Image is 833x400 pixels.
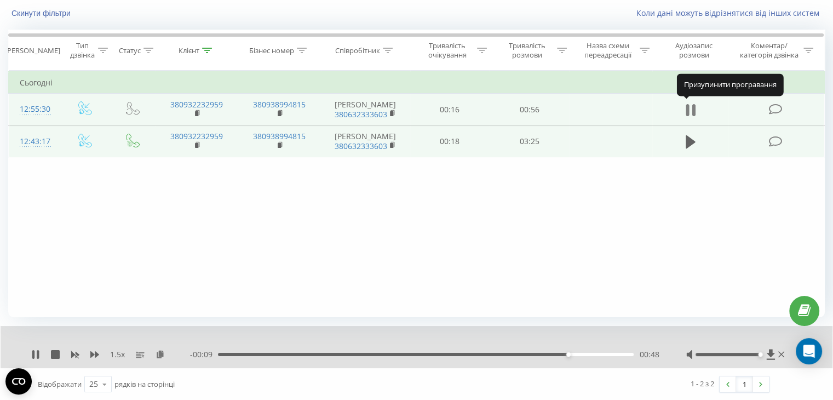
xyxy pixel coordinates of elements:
div: Призупинити програвання [677,74,784,96]
div: Коментар/категорія дзвінка [737,41,801,60]
div: Співробітник [335,46,380,55]
div: Тип дзвінка [69,41,95,60]
span: 1.5 x [110,349,125,360]
span: 00:48 [639,349,659,360]
span: рядків на сторінці [114,379,175,389]
a: 380632333603 [335,141,387,151]
a: 380632333603 [335,109,387,119]
td: 00:16 [410,94,490,125]
button: Open CMP widget [5,368,32,395]
div: Бізнес номер [249,46,294,55]
div: Клієнт [179,46,199,55]
div: Статус [119,46,141,55]
div: Accessibility label [758,352,762,357]
td: 03:25 [490,125,569,157]
a: 1 [736,376,752,392]
div: 25 [89,379,98,390]
span: Відображати [38,379,82,389]
td: 00:56 [490,94,569,125]
td: [PERSON_NAME] [321,125,410,157]
div: [PERSON_NAME] [5,46,60,55]
button: Скинути фільтри [8,8,76,18]
a: 380938994815 [253,99,306,110]
div: Open Intercom Messenger [796,338,822,364]
span: - 00:09 [190,349,218,360]
div: Назва схеми переадресації [579,41,637,60]
td: Сьогодні [9,72,825,94]
div: 1 - 2 з 2 [691,378,714,389]
td: 00:18 [410,125,490,157]
td: [PERSON_NAME] [321,94,410,125]
a: 380938994815 [253,131,306,141]
div: Аудіозапис розмови [662,41,726,60]
div: Тривалість розмови [499,41,554,60]
div: Тривалість очікування [420,41,475,60]
a: 380932232959 [170,131,223,141]
div: 12:55:30 [20,99,49,120]
div: 12:43:17 [20,131,49,152]
a: Коли дані можуть відрізнятися вiд інших систем [636,8,825,18]
div: Accessibility label [566,352,571,357]
a: 380932232959 [170,99,223,110]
